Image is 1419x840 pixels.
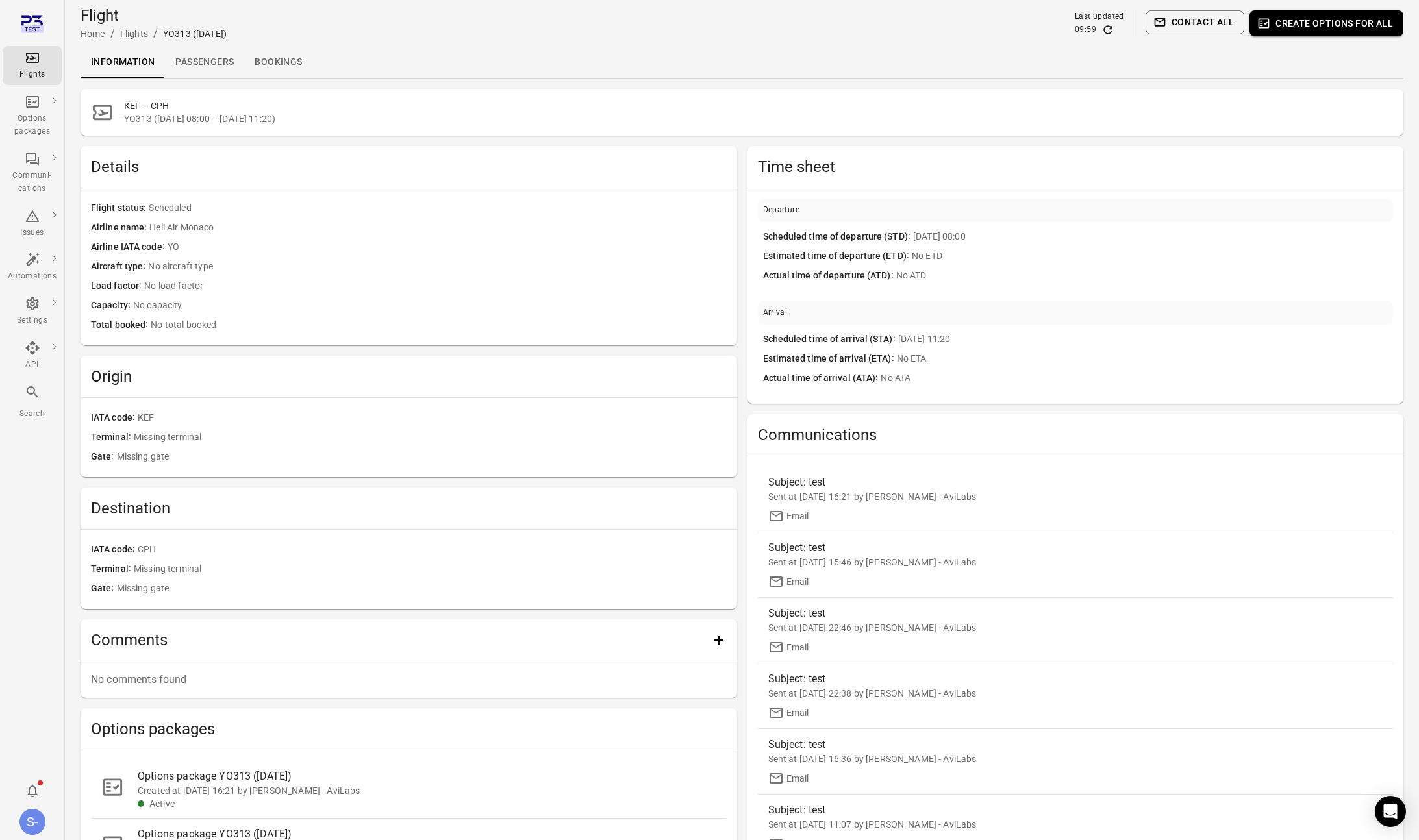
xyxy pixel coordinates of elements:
[758,729,1394,794] a: Subject: testSent at [DATE] 16:36 by [PERSON_NAME] - AviLabsEmail
[758,425,1394,445] h2: Communications
[786,575,809,588] div: Email
[8,227,57,240] div: Issues
[768,802,1229,818] div: Subject: test
[768,818,1383,831] div: Sent at [DATE] 11:07 by [PERSON_NAME] - AviLabs
[91,299,133,313] span: Capacity
[768,737,1229,752] div: Subject: test
[786,510,809,523] div: Email
[3,336,62,375] a: API
[14,804,51,840] button: Sólberg - AviLabs
[165,47,244,78] a: Passengers
[3,90,62,142] a: Options packages
[81,26,227,42] nav: Breadcrumbs
[763,249,912,264] span: Estimated time of departure (ETD)
[144,279,726,293] span: No load factor
[124,112,1393,125] span: YO313 ([DATE] 08:00 – [DATE] 11:20)
[8,68,57,81] div: Flights
[3,147,62,199] a: Communi-cations
[138,784,716,797] div: Created at [DATE] 16:21 by [PERSON_NAME] - AviLabs
[148,260,726,274] span: No aircraft type
[786,641,809,654] div: Email
[768,621,1383,634] div: Sent at [DATE] 22:46 by [PERSON_NAME] - AviLabs
[768,687,1383,700] div: Sent at [DATE] 22:38 by [PERSON_NAME] - AviLabs
[91,543,138,557] span: IATA code
[153,26,158,42] li: /
[91,411,138,425] span: IATA code
[8,408,57,421] div: Search
[117,450,727,464] span: Missing gate
[91,318,151,332] span: Total booked
[138,769,716,784] div: Options package YO313 ([DATE])
[163,27,227,40] div: YO313 ([DATE])
[149,221,726,235] span: Heli Air Monaco
[768,752,1383,765] div: Sent at [DATE] 16:36 by [PERSON_NAME] - AviLabs
[1101,23,1114,36] button: Refresh data
[786,772,809,785] div: Email
[81,5,227,26] h1: Flight
[1075,10,1124,23] div: Last updated
[3,248,62,287] a: Automations
[8,169,57,195] div: Communi-cations
[151,318,726,332] span: No total booked
[91,156,727,177] h2: Details
[134,430,727,445] span: Missing terminal
[768,490,1383,503] div: Sent at [DATE] 16:21 by [PERSON_NAME] - AviLabs
[81,47,1403,78] div: Local navigation
[1249,10,1403,36] button: Create options for all
[763,332,898,347] span: Scheduled time of arrival (STA)
[91,221,149,235] span: Airline name
[91,430,134,445] span: Terminal
[763,371,881,386] span: Actual time of arrival (ATA)
[91,761,727,818] a: Options package YO313 ([DATE])Created at [DATE] 16:21 by [PERSON_NAME] - AviLabsActive
[149,797,716,810] div: Active
[91,450,117,464] span: Gate
[91,260,148,274] span: Aircraft type
[8,112,57,138] div: Options packages
[896,269,1388,283] span: No ATD
[91,498,727,519] h2: Destination
[1146,10,1244,34] button: Contact all
[244,47,312,78] a: Bookings
[768,606,1229,621] div: Subject: test
[913,230,1388,244] span: [DATE] 08:00
[758,532,1394,597] a: Subject: testSent at [DATE] 15:46 by [PERSON_NAME] - AviLabsEmail
[138,543,726,557] span: CPH
[758,156,1394,177] h2: Time sheet
[768,540,1229,556] div: Subject: test
[768,475,1229,490] div: Subject: test
[91,279,144,293] span: Load factor
[3,380,62,424] button: Search
[81,29,105,39] a: Home
[912,249,1388,264] span: No ETD
[758,467,1394,532] a: Subject: testSent at [DATE] 16:21 by [PERSON_NAME] - AviLabsEmail
[91,630,706,650] h2: Comments
[768,671,1229,687] div: Subject: test
[19,809,45,835] div: S-
[786,706,809,719] div: Email
[758,663,1394,728] a: Subject: testSent at [DATE] 22:38 by [PERSON_NAME] - AviLabsEmail
[168,240,727,254] span: YO
[91,719,727,739] h2: Options packages
[3,46,62,85] a: Flights
[763,204,800,217] div: Departure
[91,201,149,216] span: Flight status
[706,627,732,653] button: Add comment
[3,204,62,243] a: Issues
[8,314,57,327] div: Settings
[898,332,1388,347] span: [DATE] 11:20
[134,562,727,576] span: Missing terminal
[3,292,62,331] a: Settings
[91,562,134,576] span: Terminal
[763,269,896,283] span: Actual time of departure (ATD)
[768,556,1383,569] div: Sent at [DATE] 15:46 by [PERSON_NAME] - AviLabs
[133,299,727,313] span: No capacity
[758,598,1394,663] a: Subject: testSent at [DATE] 22:46 by [PERSON_NAME] - AviLabsEmail
[91,366,727,387] h2: Origin
[124,99,1393,112] h2: KEF – CPH
[1375,796,1406,827] div: Open Intercom Messenger
[91,672,727,687] p: No comments found
[120,29,148,39] a: Flights
[91,240,168,254] span: Airline IATA code
[138,411,726,425] span: KEF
